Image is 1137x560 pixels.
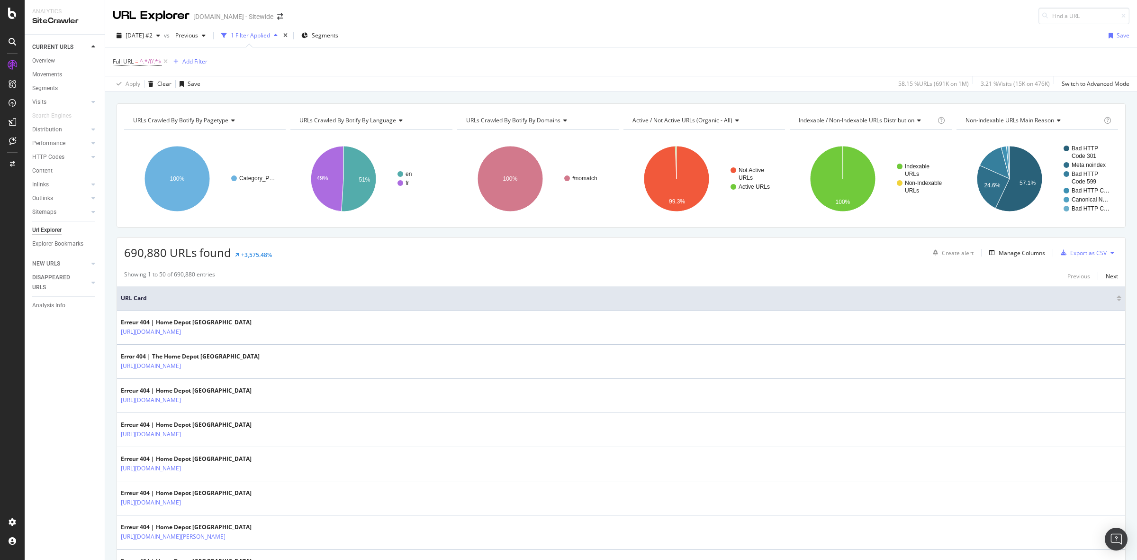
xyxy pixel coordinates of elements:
span: Segments [312,31,338,39]
a: Url Explorer [32,225,98,235]
text: 51% [359,176,370,183]
div: Erreur 404 | Home Depot [GEOGRAPHIC_DATA] [121,318,252,327]
div: Switch to Advanced Mode [1062,80,1129,88]
button: Save [176,76,200,92]
button: Apply [113,76,140,92]
span: = [135,57,138,65]
div: SiteCrawler [32,16,97,27]
div: Content [32,166,53,176]
div: Distribution [32,125,62,135]
div: NEW URLS [32,259,60,269]
svg: A chart. [957,138,1118,220]
div: Apply [126,80,140,88]
text: #nomatch [572,175,597,182]
button: Segments [298,28,342,43]
div: Erreur 404 | Home Depot [GEOGRAPHIC_DATA] [121,386,252,395]
h4: Non-Indexable URLs Main Reason [964,113,1102,128]
div: Erreur 404 | Home Depot [GEOGRAPHIC_DATA] [121,489,252,497]
a: CURRENT URLS [32,42,89,52]
text: URLs [905,187,919,194]
text: Indexable [905,163,929,170]
span: Non-Indexable URLs Main Reason [966,116,1054,124]
text: Meta noindex [1072,162,1106,168]
div: Create alert [942,249,974,257]
span: URL Card [121,294,1114,303]
div: Save [1117,31,1129,39]
text: Bad HTTP C… [1072,187,1110,194]
svg: A chart. [623,138,785,220]
text: Code 599 [1072,178,1096,185]
text: Category_P… [239,175,275,182]
a: Search Engines [32,111,81,121]
div: Previous [1067,272,1090,280]
div: Segments [32,83,58,93]
div: Performance [32,138,65,148]
div: Clear [157,80,171,88]
div: A chart. [457,138,619,220]
text: Active URLs [739,184,770,190]
a: Analysis Info [32,301,98,311]
div: Erreur 404 | Home Depot [GEOGRAPHIC_DATA] [121,523,267,532]
div: 58.15 % URLs ( 691K on 1M ) [898,80,969,88]
button: Create alert [929,245,974,260]
a: Distribution [32,125,89,135]
div: arrow-right-arrow-left [277,13,283,20]
div: Inlinks [32,180,49,190]
button: Previous [1067,270,1090,282]
text: 100% [170,175,185,182]
h4: URLs Crawled By Botify By domains [464,113,610,128]
span: vs [164,31,171,39]
text: Not Active [739,167,764,174]
div: Save [188,80,200,88]
div: Sitemaps [32,207,56,217]
svg: A chart. [290,138,452,220]
div: HTTP Codes [32,152,64,162]
a: [URL][DOMAIN_NAME] [121,361,181,371]
div: Erreur 404 | Home Depot [GEOGRAPHIC_DATA] [121,455,252,463]
a: [URL][DOMAIN_NAME] [121,430,181,439]
a: [URL][DOMAIN_NAME] [121,498,181,507]
text: Bad HTTP [1072,171,1098,177]
div: times [281,31,289,40]
span: Active / Not Active URLs (organic - all) [632,116,732,124]
text: en [406,171,412,177]
svg: A chart. [124,138,286,220]
button: Save [1105,28,1129,43]
text: 99.3% [669,198,685,205]
span: URLs Crawled By Botify By domains [466,116,560,124]
div: DISAPPEARED URLS [32,273,80,293]
h4: URLs Crawled By Botify By pagetype [131,113,277,128]
span: URLs Crawled By Botify By language [299,116,396,124]
div: Visits [32,97,46,107]
text: Bad HTTP C… [1072,205,1110,212]
button: Switch to Advanced Mode [1058,76,1129,92]
a: Content [32,166,98,176]
a: Segments [32,83,98,93]
a: Visits [32,97,89,107]
div: Overview [32,56,55,66]
div: Manage Columns [999,249,1045,257]
div: [DOMAIN_NAME] - Sitewide [193,12,273,21]
span: Full URL [113,57,134,65]
a: Sitemaps [32,207,89,217]
span: URLs Crawled By Botify By pagetype [133,116,228,124]
div: Export as CSV [1070,249,1107,257]
text: 57.1% [1020,180,1036,186]
input: Find a URL [1038,8,1129,24]
button: Manage Columns [985,247,1045,258]
text: 49% [317,175,328,182]
text: URLs [905,171,919,177]
span: Previous [171,31,198,39]
div: Outlinks [32,193,53,203]
text: 24.6% [984,182,1000,189]
div: Url Explorer [32,225,62,235]
text: Non-Indexable [905,180,942,186]
div: Movements [32,70,62,80]
a: NEW URLS [32,259,89,269]
div: A chart. [790,138,951,220]
div: Explorer Bookmarks [32,239,83,249]
button: [DATE] #2 [113,28,164,43]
